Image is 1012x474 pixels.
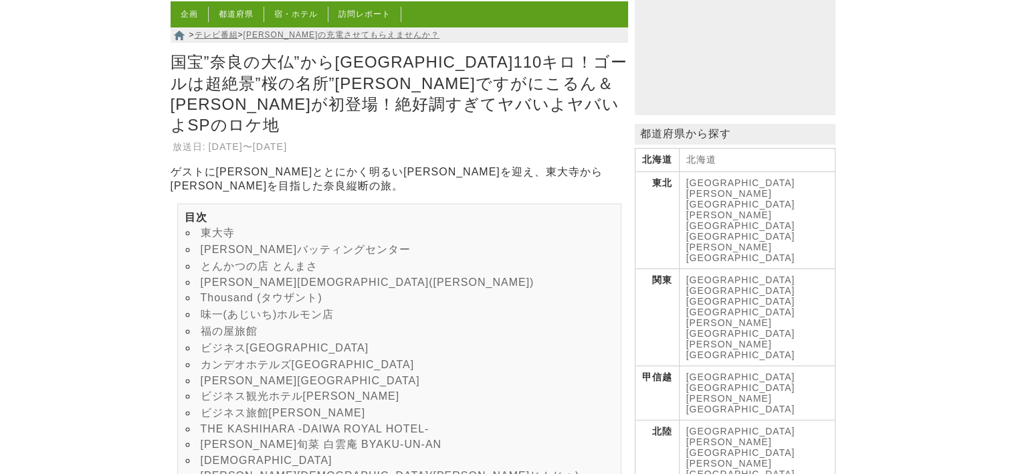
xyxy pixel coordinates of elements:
[201,455,332,466] a: [DEMOGRAPHIC_DATA]
[635,172,679,269] th: 東北
[686,393,795,414] a: [PERSON_NAME][GEOGRAPHIC_DATA]
[208,140,288,154] td: [DATE]〜[DATE]
[686,437,795,458] a: [PERSON_NAME][GEOGRAPHIC_DATA]
[686,382,795,393] a: [GEOGRAPHIC_DATA]
[686,177,795,188] a: [GEOGRAPHIC_DATA]
[171,48,628,139] h1: 国宝”奈良の大仏”から[GEOGRAPHIC_DATA]110キロ！ゴールは超絶景”桜の名所”[PERSON_NAME]ですがにこるん＆[PERSON_NAME]が初登場！絶好調すぎてヤバいよヤ...
[172,140,207,154] th: 放送日:
[274,9,318,19] a: 宿・ホテル
[686,372,795,382] a: [GEOGRAPHIC_DATA]
[686,426,795,437] a: [GEOGRAPHIC_DATA]
[635,149,679,172] th: 北海道
[201,439,442,450] a: [PERSON_NAME]旬菜 白雲庵 BYAKU-UN-AN
[686,296,795,307] a: [GEOGRAPHIC_DATA]
[201,244,411,255] a: [PERSON_NAME]バッティングセンター
[686,154,716,165] a: 北海道
[171,165,628,193] p: ゲストに[PERSON_NAME]ととにかく明るい[PERSON_NAME]を迎え、東大寺から[PERSON_NAME]を目指した奈良縦断の旅。
[243,30,440,39] a: [PERSON_NAME]の充電させてもらえませんか？
[635,366,679,420] th: 甲信越
[201,359,415,370] a: カンデオホテルズ[GEOGRAPHIC_DATA]
[201,309,334,320] a: 味一(あじいち)ホルモン店
[686,188,795,210] a: [PERSON_NAME][GEOGRAPHIC_DATA]
[201,407,366,418] a: ビジネス旅館[PERSON_NAME]
[635,269,679,366] th: 関東
[201,342,369,353] a: ビジネス[GEOGRAPHIC_DATA]
[686,307,795,317] a: [GEOGRAPHIC_DATA]
[201,375,420,386] a: [PERSON_NAME][GEOGRAPHIC_DATA]
[686,274,795,285] a: [GEOGRAPHIC_DATA]
[686,317,795,339] a: [PERSON_NAME][GEOGRAPHIC_DATA]
[338,9,391,19] a: 訪問レポート
[201,227,235,238] a: 東大寺
[686,242,795,263] a: [PERSON_NAME][GEOGRAPHIC_DATA]
[219,9,254,19] a: 都道府県
[686,339,772,349] a: [PERSON_NAME]
[201,292,322,303] a: Thousand (タウザント)
[195,30,238,39] a: テレビ番組
[201,276,534,288] a: [PERSON_NAME][DEMOGRAPHIC_DATA]([PERSON_NAME])
[201,390,400,402] a: ビジネス観光ホテル[PERSON_NAME]
[686,210,795,231] a: [PERSON_NAME][GEOGRAPHIC_DATA]
[686,231,795,242] a: [GEOGRAPHIC_DATA]
[201,325,258,337] a: 福の屋旅館
[686,285,795,296] a: [GEOGRAPHIC_DATA]
[201,260,318,272] a: とんかつの店 とんまさ
[686,349,795,360] a: [GEOGRAPHIC_DATA]
[181,9,198,19] a: 企画
[201,423,429,434] a: THE KASHIHARA -DAIWA ROYAL HOTEL-
[171,27,628,43] nav: > >
[635,124,835,145] p: 都道府県から探す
